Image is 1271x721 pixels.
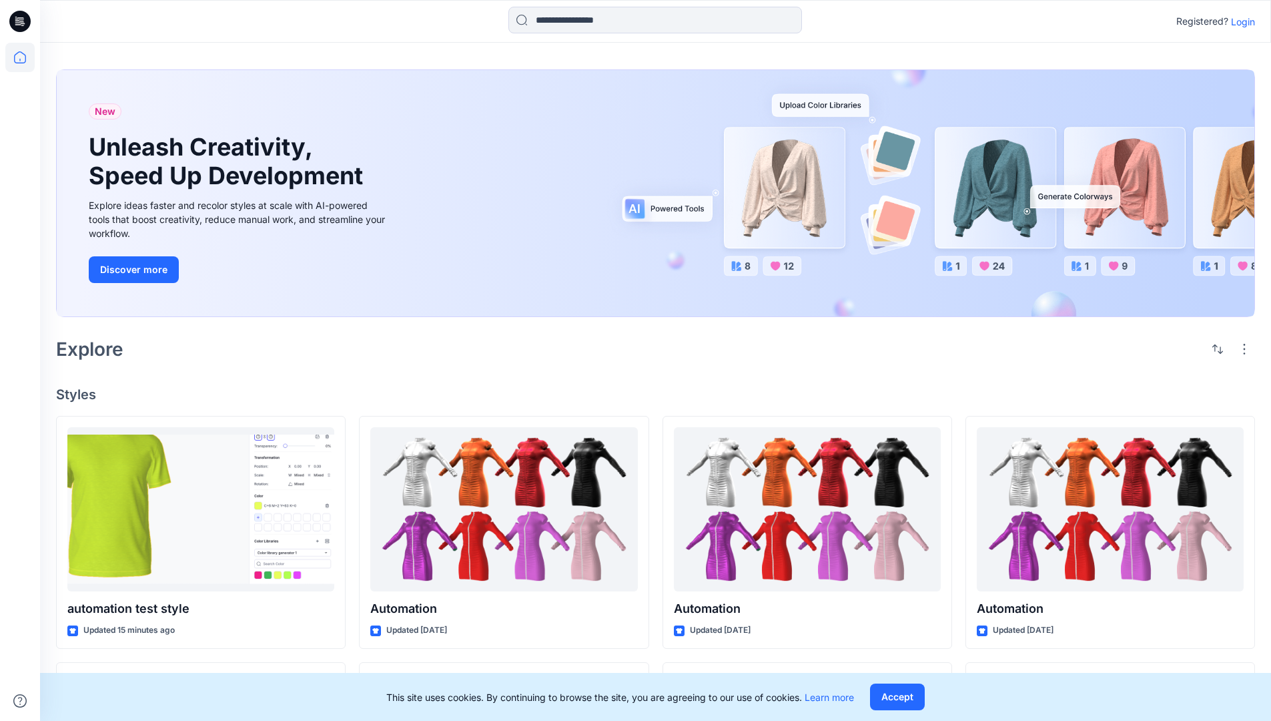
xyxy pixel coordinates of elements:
[56,387,1255,403] h4: Styles
[95,103,115,119] span: New
[83,624,175,638] p: Updated 15 minutes ago
[370,599,637,618] p: Automation
[993,624,1053,638] p: Updated [DATE]
[386,690,854,704] p: This site uses cookies. By continuing to browse the site, you are agreeing to our use of cookies.
[56,338,123,360] h2: Explore
[977,427,1244,592] a: Automation
[370,427,637,592] a: Automation
[674,427,941,592] a: Automation
[977,599,1244,618] p: Automation
[674,599,941,618] p: Automation
[67,427,334,592] a: automation test style
[89,256,179,283] button: Discover more
[89,256,389,283] a: Discover more
[89,198,389,240] div: Explore ideas faster and recolor styles at scale with AI-powered tools that boost creativity, red...
[870,684,925,710] button: Accept
[1231,15,1255,29] p: Login
[386,624,447,638] p: Updated [DATE]
[1176,13,1228,29] p: Registered?
[805,692,854,703] a: Learn more
[690,624,751,638] p: Updated [DATE]
[89,133,369,190] h1: Unleash Creativity, Speed Up Development
[67,599,334,618] p: automation test style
